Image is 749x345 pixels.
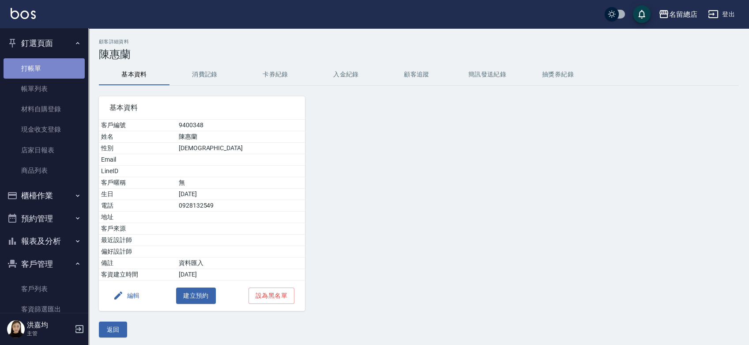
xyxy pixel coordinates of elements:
span: 基本資料 [109,103,294,112]
td: 性別 [99,143,177,154]
a: 材料自購登錄 [4,99,85,119]
button: 返回 [99,322,127,338]
td: 客戶暱稱 [99,177,177,189]
a: 現金收支登錄 [4,119,85,140]
td: 生日 [99,189,177,200]
button: 櫃檯作業 [4,184,85,207]
td: [DEMOGRAPHIC_DATA] [177,143,305,154]
td: Email [99,154,177,166]
button: 抽獎券紀錄 [523,64,593,85]
td: 客資建立時間 [99,269,177,281]
button: 名留總店 [655,5,701,23]
td: [DATE] [177,189,305,200]
p: 主管 [27,330,72,337]
img: Logo [11,8,36,19]
button: 登出 [704,6,738,23]
td: 無 [177,177,305,189]
button: 預約管理 [4,207,85,230]
a: 帳單列表 [4,79,85,99]
td: 姓名 [99,131,177,143]
div: 名留總店 [669,9,697,20]
button: 釘選頁面 [4,32,85,55]
td: 客戶來源 [99,223,177,235]
button: 編輯 [109,288,143,304]
a: 店家日報表 [4,140,85,160]
button: 基本資料 [99,64,169,85]
td: LineID [99,166,177,177]
img: Person [7,320,25,338]
a: 客戶列表 [4,279,85,299]
td: 最近設計師 [99,235,177,246]
td: 9400348 [177,120,305,131]
button: 卡券紀錄 [240,64,311,85]
td: 備註 [99,258,177,269]
h2: 顧客詳細資料 [99,39,738,45]
a: 打帳單 [4,58,85,79]
button: 客戶管理 [4,253,85,276]
button: 簡訊發送紀錄 [452,64,523,85]
td: [DATE] [177,269,305,281]
h5: 洪嘉均 [27,321,72,330]
button: 顧客追蹤 [381,64,452,85]
a: 商品列表 [4,160,85,181]
td: 地址 [99,212,177,223]
button: 建立預約 [176,288,216,304]
a: 客資篩選匯出 [4,299,85,319]
td: 資料匯入 [177,258,305,269]
td: 電話 [99,200,177,212]
td: 偏好設計師 [99,246,177,258]
td: 客戶編號 [99,120,177,131]
button: save [633,5,651,23]
button: 報表及分析 [4,230,85,253]
button: 設為黑名單 [248,288,294,304]
button: 消費記錄 [169,64,240,85]
button: 入金紀錄 [311,64,381,85]
td: 0928132549 [177,200,305,212]
td: 陳惠蘭 [177,131,305,143]
h3: 陳惠蘭 [99,48,738,61]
